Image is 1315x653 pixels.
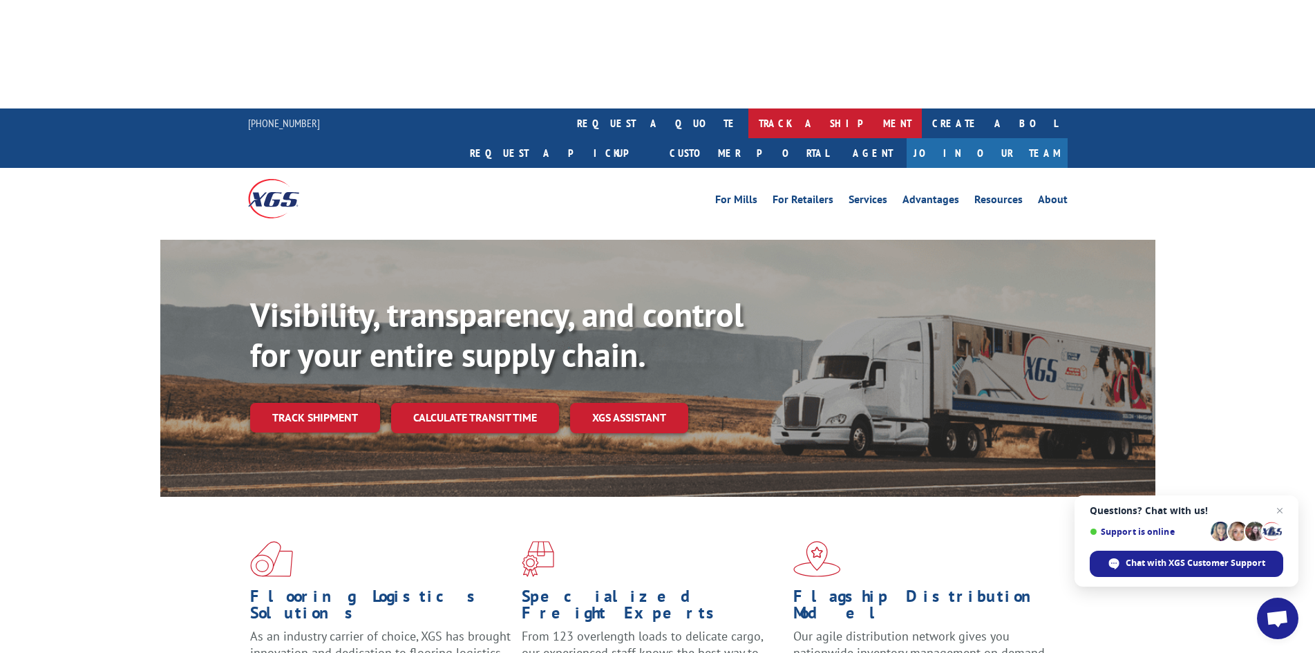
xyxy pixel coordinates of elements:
[839,138,907,168] a: Agent
[250,588,511,628] h1: Flooring Logistics Solutions
[715,194,757,209] a: For Mills
[250,293,744,376] b: Visibility, transparency, and control for your entire supply chain.
[1257,598,1298,639] div: Open chat
[793,541,841,577] img: xgs-icon-flagship-distribution-model-red
[1038,194,1068,209] a: About
[460,138,659,168] a: Request a pickup
[1090,527,1206,537] span: Support is online
[570,403,688,433] a: XGS ASSISTANT
[773,194,833,209] a: For Retailers
[659,138,839,168] a: Customer Portal
[250,541,293,577] img: xgs-icon-total-supply-chain-intelligence-red
[567,108,748,138] a: request a quote
[922,108,1068,138] a: Create a BOL
[974,194,1023,209] a: Resources
[1126,557,1265,569] span: Chat with XGS Customer Support
[1090,551,1283,577] div: Chat with XGS Customer Support
[1090,505,1283,516] span: Questions? Chat with us!
[1271,502,1288,519] span: Close chat
[391,403,559,433] a: Calculate transit time
[748,108,922,138] a: track a shipment
[522,588,783,628] h1: Specialized Freight Experts
[250,403,380,432] a: Track shipment
[902,194,959,209] a: Advantages
[907,138,1068,168] a: Join Our Team
[248,116,320,130] a: [PHONE_NUMBER]
[522,541,554,577] img: xgs-icon-focused-on-flooring-red
[849,194,887,209] a: Services
[793,588,1054,628] h1: Flagship Distribution Model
